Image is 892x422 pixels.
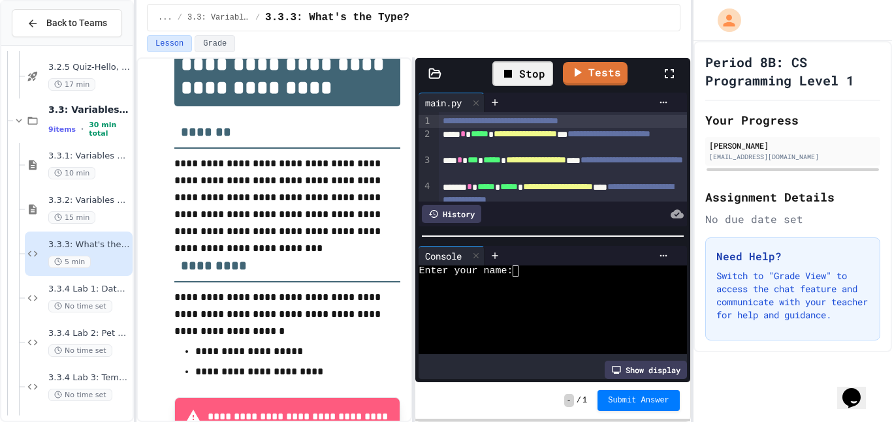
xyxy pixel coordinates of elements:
div: [EMAIL_ADDRESS][DOMAIN_NAME] [709,152,876,162]
div: main.py [419,93,485,112]
div: 1 [419,115,432,128]
h2: Assignment Details [705,188,880,206]
span: 3.3.4 Lab 3: Temperature Converter [48,372,130,384]
button: Lesson [147,35,192,52]
span: / [255,12,260,23]
iframe: chat widget [837,370,879,409]
span: / [178,12,182,23]
span: 15 min [48,211,95,224]
span: • [81,124,84,134]
div: Stop [492,61,553,86]
div: Console [419,249,468,263]
span: 30 min total [89,121,130,138]
span: 3.3.4 Lab 2: Pet Name Keeper [48,328,130,339]
div: No due date set [705,211,880,227]
span: 3.3.4 Lab 1: Data Mix-Up Fix [48,284,130,295]
p: Switch to "Grade View" to access the chat feature and communicate with your teacher for help and ... [716,269,869,322]
span: Back to Teams [46,16,107,30]
span: 5 min [48,256,91,268]
span: 9 items [48,125,76,134]
div: 2 [419,128,432,154]
span: Submit Answer [608,395,669,406]
span: 3.2.5 Quiz-Hello, World [48,62,130,73]
span: 3.3.2: Variables and Data Types - Review [48,195,130,206]
div: Console [419,246,485,265]
h2: Your Progress [705,111,880,129]
div: Show display [605,361,687,379]
span: - [564,394,574,407]
span: No time set [48,389,112,401]
span: Enter your name: [419,265,513,277]
div: [PERSON_NAME] [709,140,876,151]
span: 3.3: Variables and Data Types [48,104,130,115]
h3: Need Help? [716,249,869,264]
span: 3.3.1: Variables and Data Types [48,151,130,162]
span: No time set [48,344,112,357]
span: 1 [582,395,587,406]
button: Back to Teams [12,9,122,37]
span: 17 min [48,78,95,91]
h1: Period 8B: CS Programming Level 1 [705,53,880,89]
div: 4 [419,180,432,206]
div: My Account [704,5,744,35]
span: / [577,395,581,406]
a: Tests [563,62,628,85]
span: 3.3: Variables and Data Types [187,12,250,23]
span: 3.3.3: What's the Type? [48,239,130,250]
span: ... [158,12,172,23]
div: History [422,205,481,223]
span: No time set [48,300,112,312]
span: 10 min [48,167,95,179]
span: 3.3.3: What's the Type? [265,10,409,25]
button: Submit Answer [597,390,680,411]
div: main.py [419,96,468,110]
div: 3 [419,154,432,180]
button: Grade [195,35,235,52]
